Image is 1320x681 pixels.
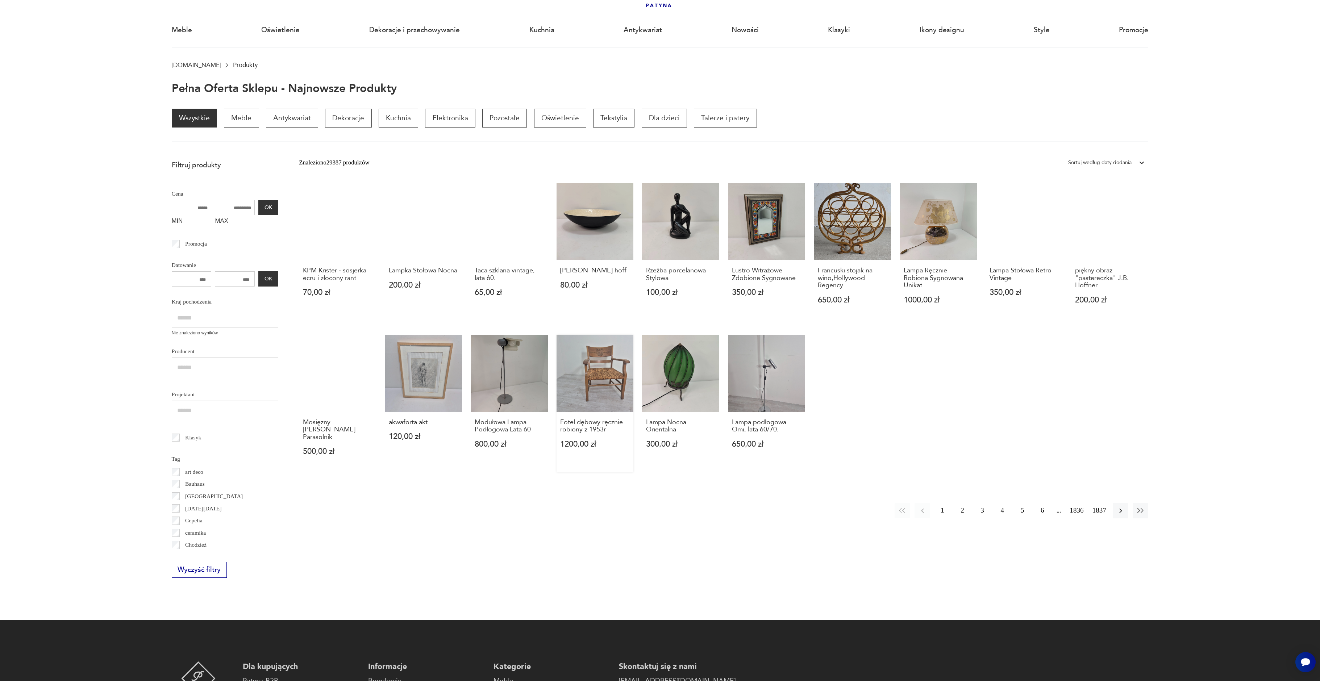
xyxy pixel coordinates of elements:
p: Oświetlenie [534,109,586,128]
a: Pozostałe [482,109,527,128]
h3: Lustro Witrażowe Zdobione Sygnowane [732,267,801,282]
p: Bauhaus [185,479,205,489]
a: Elektronika [425,109,475,128]
p: 650,00 zł [732,440,801,448]
p: 70,00 zł [303,289,372,296]
a: Dekoracje [325,109,371,128]
p: 650,00 zł [818,296,887,304]
h3: akwaforta akt [389,419,458,426]
div: Sortuj według daty dodania [1068,158,1132,167]
button: 1837 [1090,503,1108,518]
a: Fotel dębowy ręcznie robiony z 1953rFotel dębowy ręcznie robiony z 1953r1200,00 zł [557,335,634,472]
p: Klasyk [185,433,201,442]
p: [DATE][DATE] [185,504,221,513]
p: ceramika [185,528,206,538]
p: 350,00 zł [732,289,801,296]
p: [GEOGRAPHIC_DATA] [185,492,243,501]
a: Taca szklana vintage, lata 60.Taca szklana vintage, lata 60.65,00 zł [471,183,548,321]
a: Talerze i patery [694,109,757,128]
h3: Modułowa Lampa Podłogowa Lata 60 [475,419,544,434]
h3: Lampka Stołowa Nocna [389,267,458,274]
a: Mosiężny Miedziany Wazon ParasolnikMosiężny [PERSON_NAME] Parasolnik500,00 zł [299,335,376,472]
p: Datowanie [172,260,278,270]
iframe: Smartsupp widget button [1295,652,1316,672]
a: Meble [224,109,259,128]
a: Meble [172,13,192,47]
p: Kategorie [494,661,610,672]
button: 1836 [1067,503,1086,518]
p: 200,00 zł [1075,296,1144,304]
p: 350,00 zł [990,289,1059,296]
a: Rzeźba porcelanowa StylowaRzeźba porcelanowa Stylowa100,00 zł [642,183,719,321]
p: 800,00 zł [475,440,544,448]
a: Promocje [1119,13,1148,47]
button: 6 [1034,503,1050,518]
a: akwaforta aktakwaforta akt120,00 zł [385,335,462,472]
button: 2 [954,503,970,518]
a: Oświetlenie [261,13,300,47]
h3: Taca szklana vintage, lata 60. [475,267,544,282]
p: 300,00 zł [646,440,715,448]
a: Nowości [732,13,759,47]
p: 500,00 zł [303,448,372,455]
p: 100,00 zł [646,289,715,296]
p: 1200,00 zł [560,440,629,448]
h3: piękny obraz "pastereczka" J.B. Hoffner [1075,267,1144,289]
a: Kuchnia [379,109,418,128]
p: Dla kupujących [243,661,359,672]
h1: Pełna oferta sklepu - najnowsze produkty [172,83,397,95]
a: Klasyki [828,13,850,47]
a: Francuski stojak na wino,Hollywood RegencyFrancuski stojak na wino,Hollywood Regency650,00 zł [814,183,891,321]
a: Lampa Ręcznie Robiona Sygnowana UnikatLampa Ręcznie Robiona Sygnowana Unikat1000,00 zł [900,183,977,321]
p: Kraj pochodzenia [172,297,278,306]
a: Modułowa Lampa Podłogowa Lata 60Modułowa Lampa Podłogowa Lata 60800,00 zł [471,335,548,472]
h3: Francuski stojak na wino,Hollywood Regency [818,267,887,289]
a: Lampa podłogowa Omi, lata 60/70.Lampa podłogowa Omi, lata 60/70.650,00 zł [728,335,805,472]
a: Lampa Nocna OrientalnaLampa Nocna Orientalna300,00 zł [642,335,719,472]
button: 1 [934,503,950,518]
a: Lampka Stołowa NocnaLampka Stołowa Nocna200,00 zł [385,183,462,321]
p: Cena [172,189,278,199]
p: 200,00 zł [389,281,458,289]
h3: Lampa Nocna Orientalna [646,419,715,434]
p: Promocja [185,239,207,248]
a: Lampa Stołowa Retro VintageLampa Stołowa Retro Vintage350,00 zł [986,183,1063,321]
p: 120,00 zł [389,433,458,440]
a: Antykwariat [624,13,662,47]
a: Style [1034,13,1050,47]
a: Wszystkie [172,109,217,128]
p: Skontaktuj się z nami [619,661,736,672]
div: Znaleziono 29387 produktów [299,158,369,167]
button: OK [258,200,278,215]
h3: Mosiężny [PERSON_NAME] Parasolnik [303,419,372,441]
p: 80,00 zł [560,281,629,289]
h3: [PERSON_NAME] hoff [560,267,629,274]
p: Producent [172,347,278,356]
p: Informacje [368,661,485,672]
a: piękny obraz "pastereczka" J.B. Hoffnerpiękny obraz "pastereczka" J.B. Hoffner200,00 zł [1071,183,1149,321]
h3: Lampa Ręcznie Robiona Sygnowana Unikat [904,267,973,289]
h3: KPM Krister - sosjerka ecru i złocony rant [303,267,372,282]
a: Dla dzieci [642,109,687,128]
a: Antykwariat [266,109,318,128]
p: 65,00 zł [475,289,544,296]
button: 5 [1015,503,1030,518]
p: Cepelia [185,516,203,525]
button: OK [258,271,278,287]
a: [DOMAIN_NAME] [172,62,221,68]
button: Wyczyść filtry [172,562,227,578]
h3: Fotel dębowy ręcznie robiony z 1953r [560,419,629,434]
a: Kuchnia [529,13,554,47]
p: Nie znaleziono wyników [172,330,278,337]
h3: Lampa Stołowa Retro Vintage [990,267,1059,282]
p: Projektant [172,390,278,399]
p: Tekstylia [593,109,634,128]
button: 3 [975,503,990,518]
